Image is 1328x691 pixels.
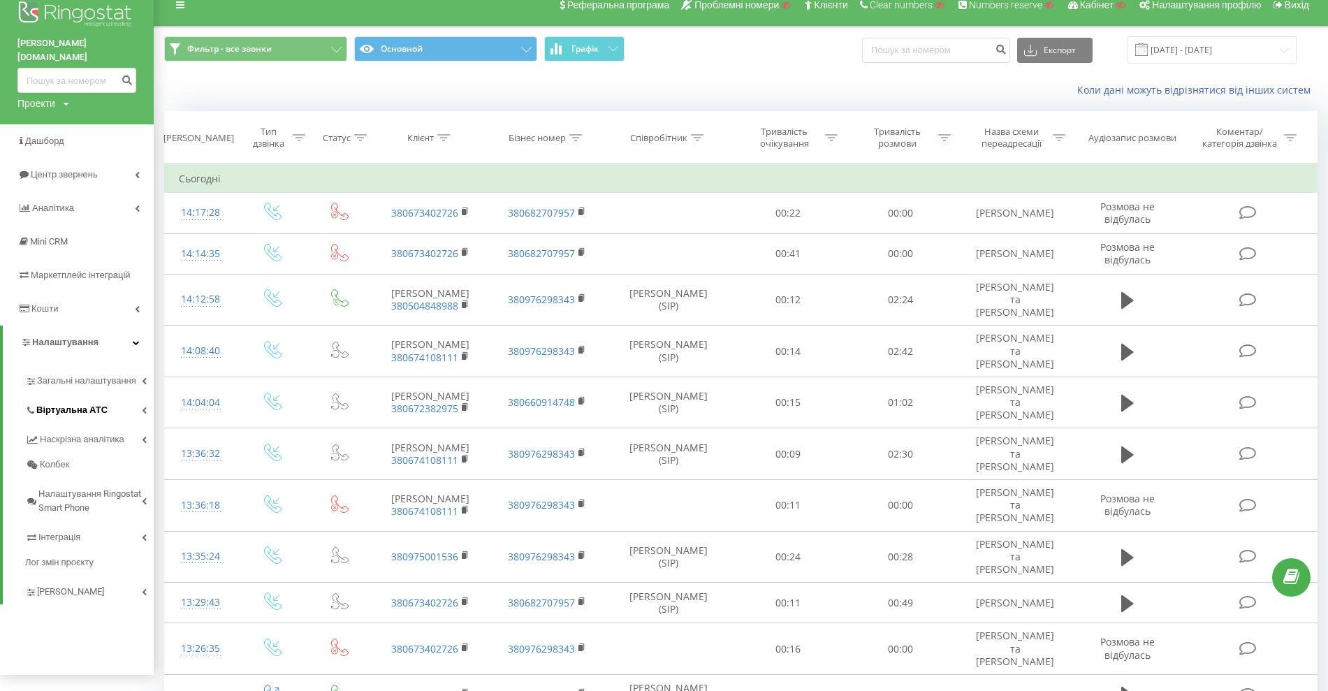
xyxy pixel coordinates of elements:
[31,303,58,314] span: Кошти
[30,236,68,247] span: Mini CRM
[1017,38,1093,63] button: Експорт
[508,293,575,306] a: 380976298343
[17,36,136,64] a: [PERSON_NAME][DOMAIN_NAME]
[391,206,458,219] a: 380673402726
[606,583,731,623] td: [PERSON_NAME] (SIP)
[630,132,687,144] div: Співробітник
[391,351,458,364] a: 380674108111
[323,132,351,144] div: Статус
[731,480,844,532] td: 00:11
[179,440,223,467] div: 13:36:32
[25,393,154,423] a: Віртуальна АТС
[179,589,223,616] div: 13:29:43
[407,132,434,144] div: Клієнт
[956,233,1074,274] td: [PERSON_NAME]
[844,623,956,675] td: 00:00
[25,477,154,521] a: Налаштування Ringostat Smart Phone
[862,38,1010,63] input: Пошук за номером
[508,642,575,655] a: 380976298343
[508,498,575,511] a: 380976298343
[249,126,289,150] div: Тип дзвінка
[731,326,844,377] td: 00:14
[571,44,599,54] span: Графік
[25,423,154,452] a: Наскрізна аналітика
[391,247,458,260] a: 380673402726
[391,402,458,415] a: 380672382975
[544,36,625,61] button: Графік
[508,447,575,460] a: 380976298343
[606,326,731,377] td: [PERSON_NAME] (SIP)
[606,428,731,480] td: [PERSON_NAME] (SIP)
[844,233,956,274] td: 00:00
[508,344,575,358] a: 380976298343
[36,403,108,417] span: Віртуальна АТС
[606,531,731,583] td: [PERSON_NAME] (SIP)
[1100,635,1155,661] span: Розмова не відбулась
[731,428,844,480] td: 00:09
[38,487,142,515] span: Налаштування Ringostat Smart Phone
[844,480,956,532] td: 00:00
[844,583,956,623] td: 00:49
[179,286,223,313] div: 14:12:58
[606,377,731,428] td: [PERSON_NAME] (SIP)
[354,36,537,61] button: Основной
[25,452,154,477] a: Колбек
[956,623,1074,675] td: [PERSON_NAME] та [PERSON_NAME]
[731,193,844,233] td: 00:22
[508,206,575,219] a: 380682707957
[40,458,69,472] span: Колбек
[165,165,1318,193] td: Сьогодні
[163,132,234,144] div: [PERSON_NAME]
[731,274,844,326] td: 00:12
[372,274,489,326] td: [PERSON_NAME]
[3,326,154,359] a: Налаштування
[956,480,1074,532] td: [PERSON_NAME] та [PERSON_NAME]
[844,193,956,233] td: 00:00
[40,432,124,446] span: Наскрізна аналітика
[956,583,1074,623] td: [PERSON_NAME]
[25,555,94,569] span: Лог змін проєкту
[956,274,1074,326] td: [PERSON_NAME] та [PERSON_NAME]
[508,596,575,609] a: 380682707957
[25,575,154,604] a: [PERSON_NAME]
[17,68,136,93] input: Пошук за номером
[164,36,347,61] button: Фильтр - все звонки
[844,428,956,480] td: 02:30
[32,203,74,213] span: Аналiтика
[956,377,1074,428] td: [PERSON_NAME] та [PERSON_NAME]
[391,642,458,655] a: 380673402726
[179,337,223,365] div: 14:08:40
[25,550,154,575] a: Лог змін проєкту
[606,274,731,326] td: [PERSON_NAME] (SIP)
[32,337,98,347] span: Налаштування
[731,623,844,675] td: 00:16
[37,374,136,388] span: Загальні налаштування
[372,326,489,377] td: [PERSON_NAME]
[731,583,844,623] td: 00:11
[731,531,844,583] td: 00:24
[391,596,458,609] a: 380673402726
[1077,83,1318,96] a: Коли дані можуть відрізнятися вiд інших систем
[391,299,458,312] a: 380504848988
[372,377,489,428] td: [PERSON_NAME]
[1199,126,1280,150] div: Коментар/категорія дзвінка
[372,480,489,532] td: [PERSON_NAME]
[731,377,844,428] td: 00:15
[187,43,272,54] span: Фильтр - все звонки
[731,233,844,274] td: 00:41
[391,453,458,467] a: 380674108111
[25,136,64,146] span: Дашборд
[391,504,458,518] a: 380674108111
[956,531,1074,583] td: [PERSON_NAME] та [PERSON_NAME]
[31,270,131,280] span: Маркетплейс інтеграцій
[38,530,80,544] span: Інтеграція
[508,550,575,563] a: 380976298343
[956,428,1074,480] td: [PERSON_NAME] та [PERSON_NAME]
[956,326,1074,377] td: [PERSON_NAME] та [PERSON_NAME]
[179,543,223,570] div: 13:35:24
[1100,240,1155,266] span: Розмова не відбулась
[372,428,489,480] td: [PERSON_NAME]
[179,635,223,662] div: 13:26:35
[179,199,223,226] div: 14:17:28
[844,531,956,583] td: 00:28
